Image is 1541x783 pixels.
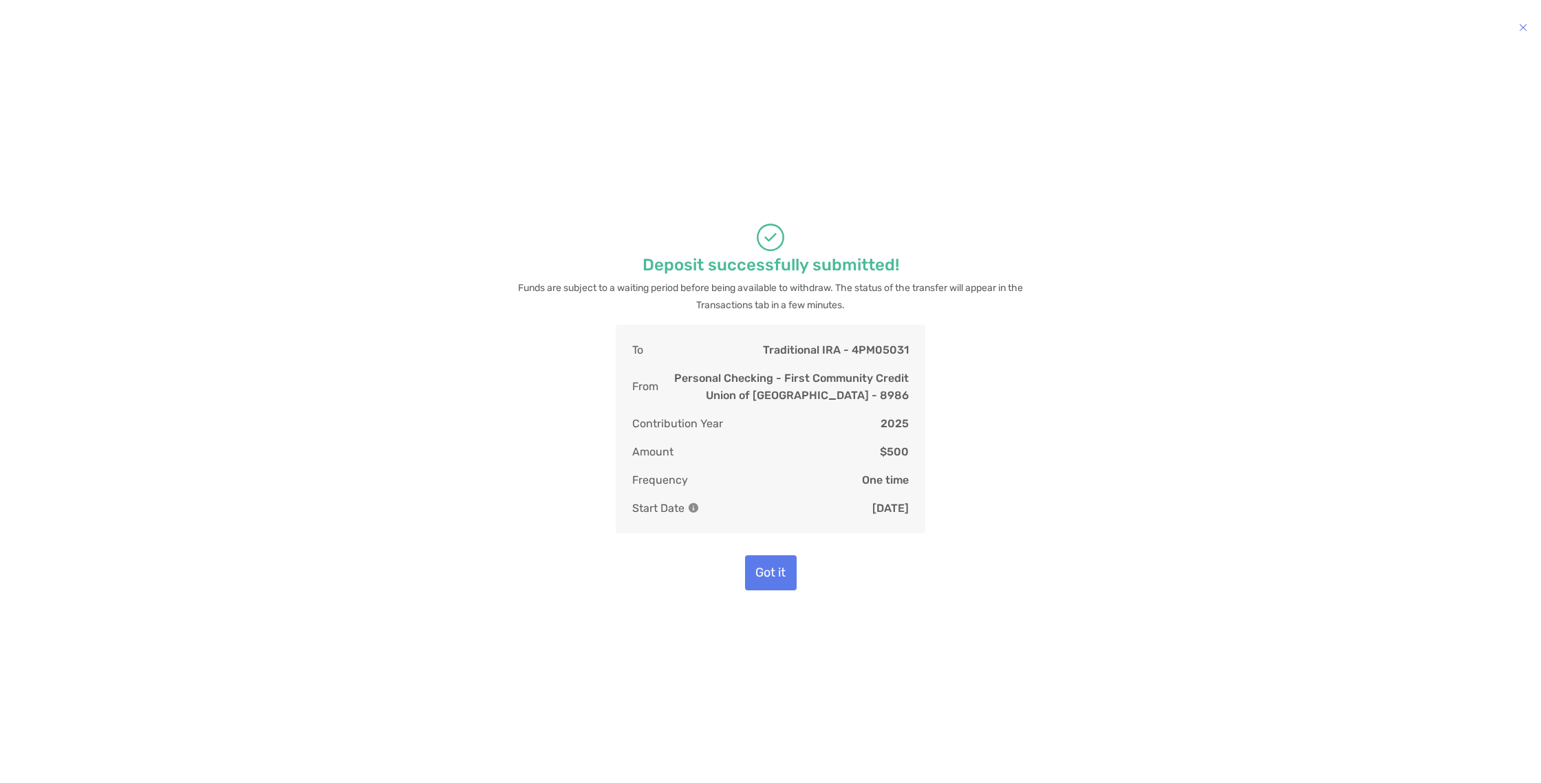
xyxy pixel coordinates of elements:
p: From [632,369,658,404]
p: Start Date [632,500,698,517]
p: $500 [880,443,909,460]
p: 2025 [881,415,909,432]
p: Contribution Year [632,415,723,432]
p: Traditional IRA - 4PM05031 [763,341,909,358]
p: Deposit successfully submitted! [643,257,899,274]
button: Got it [745,555,797,590]
img: Information Icon [689,503,698,513]
p: Personal Checking - First Community Credit Union of [GEOGRAPHIC_DATA] - 8986 [658,369,909,404]
p: Frequency [632,471,688,489]
p: To [632,341,643,358]
p: [DATE] [872,500,909,517]
p: One time [862,471,909,489]
p: Amount [632,443,673,460]
p: Funds are subject to a waiting period before being available to withdraw. The status of the trans... [513,279,1028,314]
